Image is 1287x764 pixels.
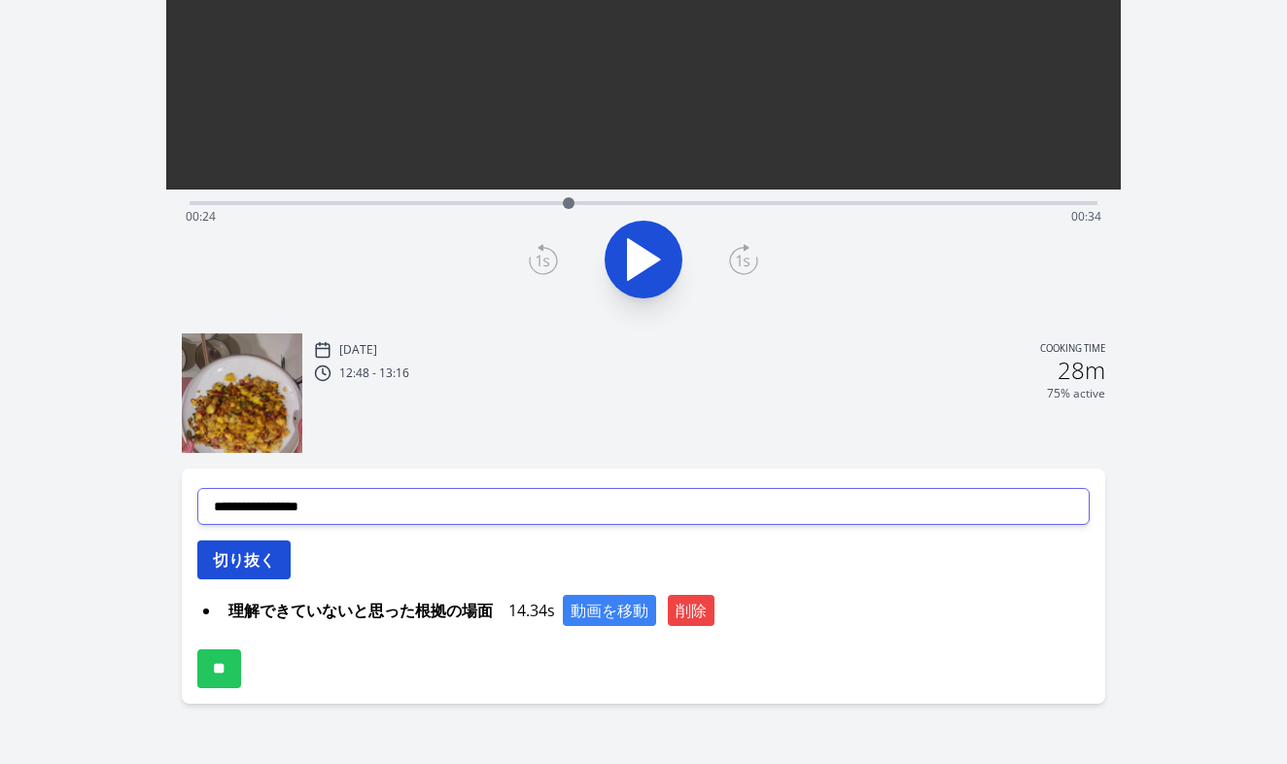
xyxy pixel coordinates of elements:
span: 理解できていないと思った根拠の場面 [221,595,501,626]
span: 00:34 [1071,208,1101,225]
h2: 28m [1058,359,1105,382]
div: 14.34s [221,595,1091,626]
p: 12:48 - 13:16 [339,365,409,381]
span: 00:24 [186,208,216,225]
img: 251014114903_thumb.jpeg [182,333,302,454]
button: 削除 [668,595,714,626]
button: 動画を移動 [563,595,656,626]
p: 75% active [1047,386,1105,401]
p: Cooking time [1040,341,1105,359]
p: [DATE] [339,342,377,358]
button: 切り抜く [197,540,291,579]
